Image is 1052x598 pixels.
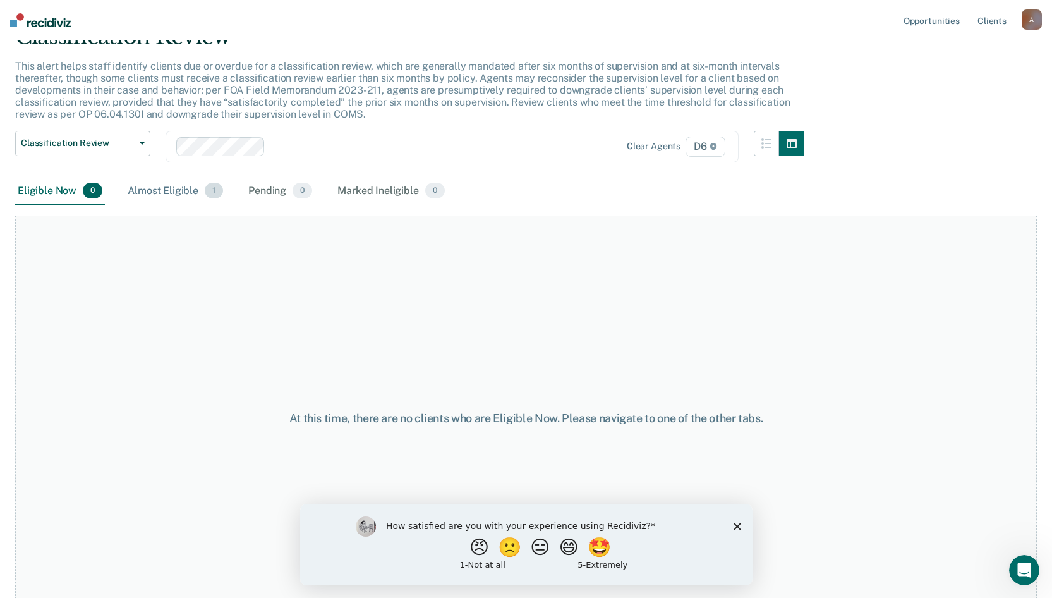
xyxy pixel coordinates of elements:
span: 0 [83,183,102,199]
button: A [1022,9,1042,30]
button: Classification Review [15,131,150,156]
div: Pending0 [246,178,315,205]
iframe: Survey by Kim from Recidiviz [300,504,753,585]
span: 0 [425,183,445,199]
span: 1 [205,183,223,199]
div: Almost Eligible1 [125,178,226,205]
p: This alert helps staff identify clients due or overdue for a classification review, which are gen... [15,60,790,121]
span: Classification Review [21,138,135,149]
span: 0 [293,183,312,199]
div: At this time, there are no clients who are Eligible Now. Please navigate to one of the other tabs. [271,412,782,425]
div: Eligible Now0 [15,178,105,205]
div: Marked Ineligible0 [335,178,447,205]
div: Clear agents [627,141,680,152]
iframe: Intercom live chat [1009,555,1039,585]
span: D6 [686,137,725,157]
img: Recidiviz [10,13,71,27]
div: Classification Review [15,24,804,60]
